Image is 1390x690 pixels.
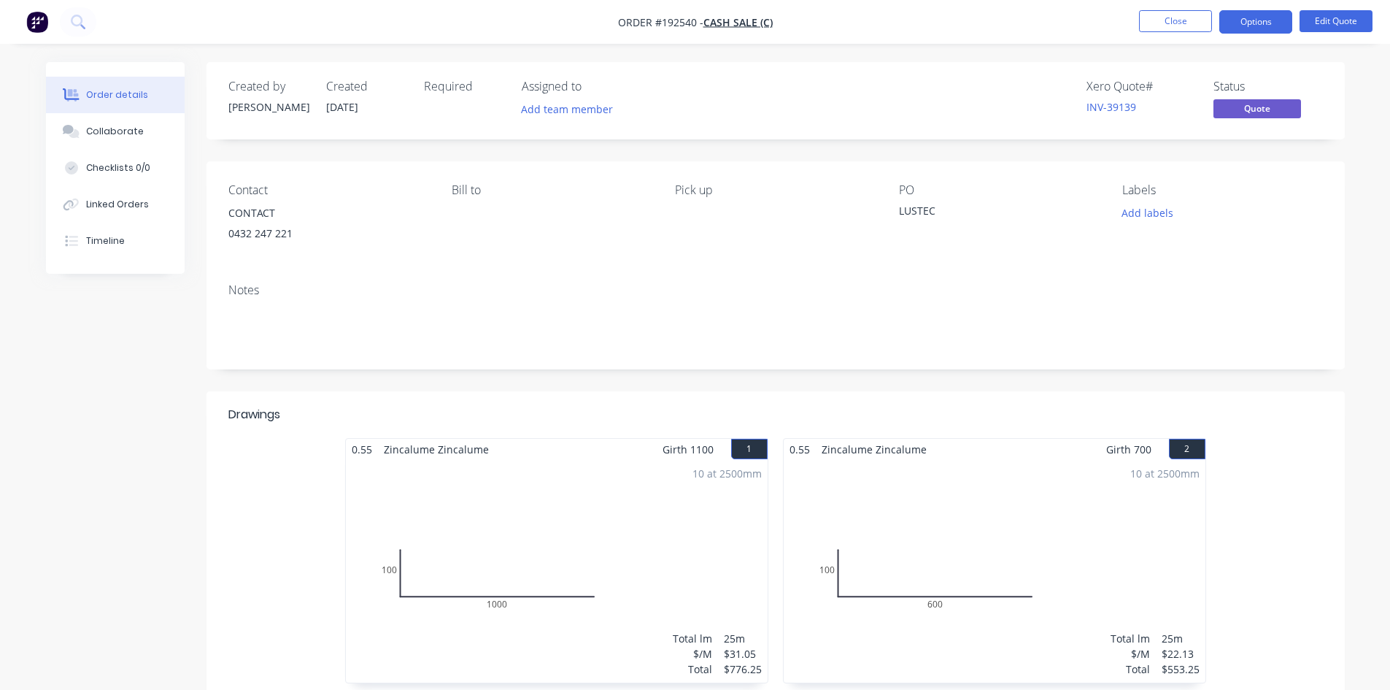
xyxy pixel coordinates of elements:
[1139,10,1212,32] button: Close
[228,283,1323,297] div: Notes
[1213,80,1323,93] div: Status
[228,183,428,197] div: Contact
[522,80,668,93] div: Assigned to
[228,203,428,250] div: CONTACT0432 247 221
[513,99,620,119] button: Add team member
[46,113,185,150] button: Collaborate
[26,11,48,33] img: Factory
[228,406,280,423] div: Drawings
[1162,631,1200,646] div: 25m
[724,631,762,646] div: 25m
[1111,631,1150,646] div: Total lm
[618,15,703,29] span: Order #192540 -
[46,186,185,223] button: Linked Orders
[1130,466,1200,481] div: 10 at 2500mm
[86,125,144,138] div: Collaborate
[228,80,309,93] div: Created by
[46,77,185,113] button: Order details
[899,183,1099,197] div: PO
[86,161,150,175] div: Checklists 0/0
[86,198,149,211] div: Linked Orders
[673,631,712,646] div: Total lm
[899,203,1081,223] div: LUSTEC
[452,183,652,197] div: Bill to
[663,439,714,460] span: Girth 1100
[228,203,428,223] div: CONTACT
[673,646,712,662] div: $/M
[1086,80,1196,93] div: Xero Quote #
[724,662,762,677] div: $776.25
[228,223,428,244] div: 0432 247 221
[86,234,125,248] div: Timeline
[1162,662,1200,677] div: $553.25
[346,460,768,683] div: 0100100010 at 2500mmTotal lm$/MTotal25m$31.05$776.25
[1300,10,1372,32] button: Edit Quote
[46,223,185,259] button: Timeline
[1169,439,1205,459] button: 2
[378,439,495,460] span: Zincalume Zincalume
[86,88,148,101] div: Order details
[784,439,816,460] span: 0.55
[1122,183,1322,197] div: Labels
[731,439,768,459] button: 1
[784,460,1205,683] div: 010060010 at 2500mmTotal lm$/MTotal25m$22.13$553.25
[424,80,504,93] div: Required
[673,662,712,677] div: Total
[1213,99,1301,118] span: Quote
[1114,203,1181,223] button: Add labels
[346,439,378,460] span: 0.55
[522,99,621,119] button: Add team member
[692,466,762,481] div: 10 at 2500mm
[326,100,358,114] span: [DATE]
[816,439,933,460] span: Zincalume Zincalume
[724,646,762,662] div: $31.05
[46,150,185,186] button: Checklists 0/0
[1219,10,1292,34] button: Options
[1086,100,1136,114] a: INV-39139
[1111,662,1150,677] div: Total
[1111,646,1150,662] div: $/M
[675,183,875,197] div: Pick up
[1106,439,1151,460] span: Girth 700
[703,15,773,29] a: Cash Sale (C)
[326,80,406,93] div: Created
[1162,646,1200,662] div: $22.13
[228,99,309,115] div: [PERSON_NAME]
